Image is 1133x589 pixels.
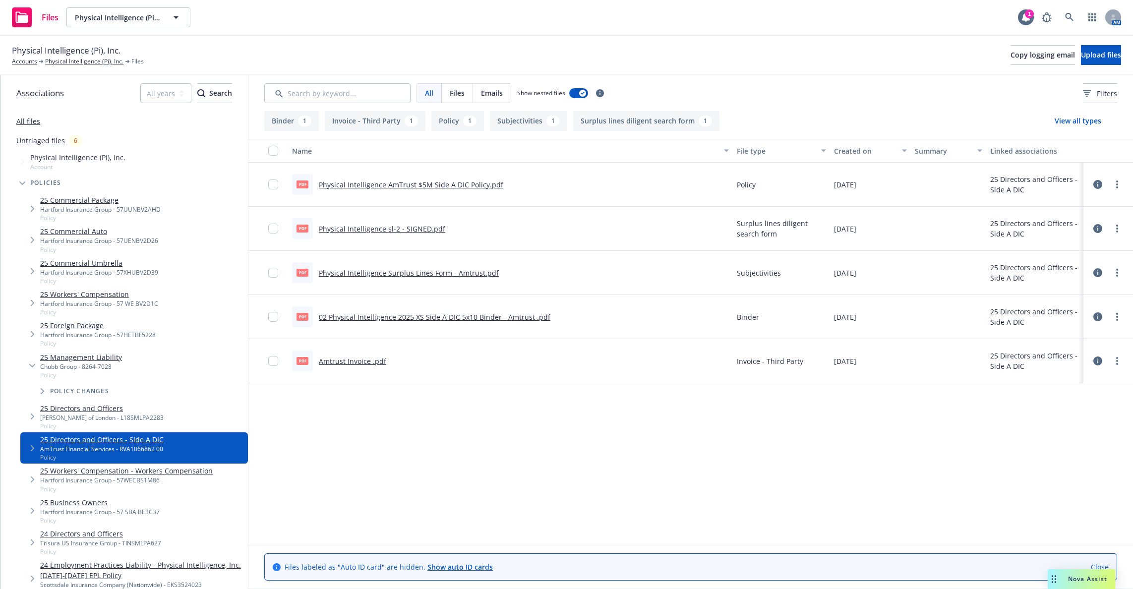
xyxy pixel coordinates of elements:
[268,146,278,156] input: Select all
[834,224,856,234] span: [DATE]
[490,111,567,131] button: Subjectivities
[40,195,161,205] a: 25 Commercial Package
[325,111,425,131] button: Invoice - Third Party
[16,117,40,126] a: All files
[911,139,987,163] button: Summary
[1111,178,1123,190] a: more
[1082,7,1102,27] a: Switch app
[990,306,1079,327] div: 25 Directors and Officers - Side A DIC
[733,139,830,163] button: File type
[1037,7,1057,27] a: Report a Bug
[297,225,308,232] span: pdf
[30,163,125,171] span: Account
[1068,575,1107,583] span: Nova Assist
[268,312,278,322] input: Toggle Row Selected
[990,174,1079,195] div: 25 Directors and Officers - Side A DIC
[8,3,62,31] a: Files
[42,13,59,21] span: Files
[1111,223,1123,235] a: more
[990,218,1079,239] div: 25 Directors and Officers - Side A DIC
[319,224,445,234] a: Physical Intelligence sl-2 - SIGNED.pdf
[431,111,484,131] button: Policy
[268,356,278,366] input: Toggle Row Selected
[40,236,158,245] div: Hartford Insurance Group - 57UENBV2D26
[40,445,164,453] div: AmTrust Financial Services - RVA1066862 00
[834,146,896,156] div: Created on
[830,139,911,163] button: Created on
[288,139,733,163] button: Name
[986,139,1083,163] button: Linked associations
[1091,562,1109,572] a: Close
[40,299,158,308] div: Hartford Insurance Group - 57 WE BV2D1C
[319,268,499,278] a: Physical Intelligence Surplus Lines Form - Amtrust.pdf
[12,44,120,57] span: Physical Intelligence (Pi), Inc.
[69,135,82,146] div: 6
[268,268,278,278] input: Toggle Row Selected
[297,357,308,364] span: pdf
[40,214,161,222] span: Policy
[40,320,156,331] a: 25 Foreign Package
[40,529,161,539] a: 24 Directors and Officers
[292,146,718,156] div: Name
[915,146,972,156] div: Summary
[40,339,156,348] span: Policy
[1097,88,1117,99] span: Filters
[40,485,213,493] span: Policy
[40,245,158,254] span: Policy
[40,581,244,589] div: Scottsdale Insurance Company (Nationwide) - EKS3524023
[40,497,160,508] a: 25 Business Owners
[1025,8,1034,17] div: 1
[834,179,856,190] span: [DATE]
[298,116,311,126] div: 1
[16,87,64,100] span: Associations
[1011,45,1075,65] button: Copy logging email
[1111,311,1123,323] a: more
[40,516,160,525] span: Policy
[197,83,232,103] button: SearchSearch
[40,362,122,371] div: Chubb Group - 8264-7028
[517,89,565,97] span: Show nested files
[131,57,144,66] span: Files
[427,562,493,572] a: Show auto ID cards
[737,218,826,239] span: Surplus lines diligent search form
[30,152,125,163] span: Physical Intelligence (Pi), Inc.
[1048,569,1060,589] div: Drag to move
[297,313,308,320] span: pdf
[297,269,308,276] span: pdf
[268,224,278,234] input: Toggle Row Selected
[1081,50,1121,59] span: Upload files
[463,116,477,126] div: 1
[1048,569,1115,589] button: Nova Assist
[834,312,856,322] span: [DATE]
[40,422,164,430] span: Policy
[834,356,856,366] span: [DATE]
[450,88,465,98] span: Files
[40,331,156,339] div: Hartford Insurance Group - 57HETBF5228
[1111,267,1123,279] a: more
[40,352,122,362] a: 25 Management Liability
[319,180,503,189] a: Physical Intelligence AmTrust $5M Side A DIC Policy.pdf
[319,356,386,366] a: Amtrust Invoice .pdf
[40,289,158,299] a: 25 Workers' Compensation
[405,116,418,126] div: 1
[40,308,158,316] span: Policy
[40,371,122,379] span: Policy
[50,388,109,394] span: Policy changes
[66,7,190,27] button: Physical Intelligence (Pi), Inc.
[40,434,164,445] a: 25 Directors and Officers - Side A DIC
[1083,88,1117,99] span: Filters
[737,356,803,366] span: Invoice - Third Party
[40,258,158,268] a: 25 Commercial Umbrella
[481,88,503,98] span: Emails
[990,262,1079,283] div: 25 Directors and Officers - Side A DIC
[834,268,856,278] span: [DATE]
[40,453,164,462] span: Policy
[40,205,161,214] div: Hartford Insurance Group - 57UUNBV2AHD
[40,226,158,236] a: 25 Commercial Auto
[40,539,161,547] div: Trisura US Insurance Group - TINSMLPA627
[1039,111,1117,131] button: View all types
[1011,50,1075,59] span: Copy logging email
[75,12,161,23] span: Physical Intelligence (Pi), Inc.
[319,312,550,322] a: 02 Physical Intelligence 2025 XS Side A DIC 5x10 Binder - Amtrust .pdf
[699,116,712,126] div: 1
